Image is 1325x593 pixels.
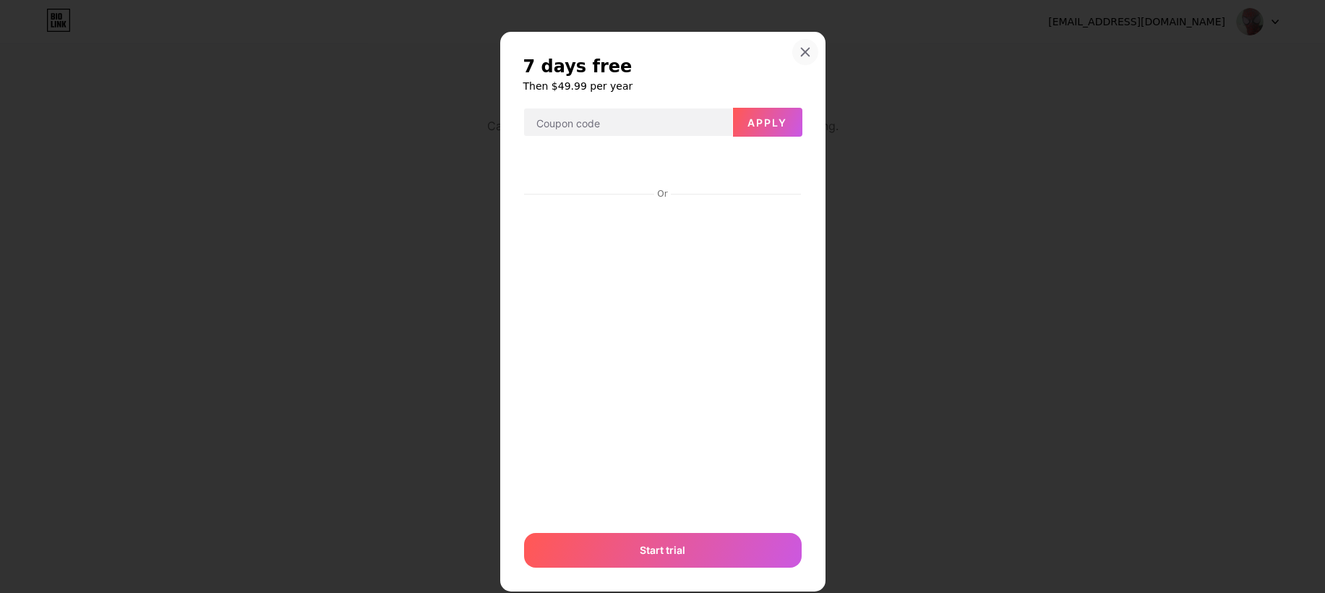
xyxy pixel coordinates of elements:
span: Start trial [640,542,685,558]
span: 7 days free [523,55,633,78]
h6: Then $49.99 per year [523,79,802,93]
iframe: Bảo mật khung nút thanh toán [524,149,802,184]
iframe: Bảo mật khung nhập liệu thanh toán [521,201,805,519]
div: Or [654,188,670,200]
input: Coupon code [524,108,732,137]
span: Apply [747,116,787,129]
button: Apply [733,108,802,137]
